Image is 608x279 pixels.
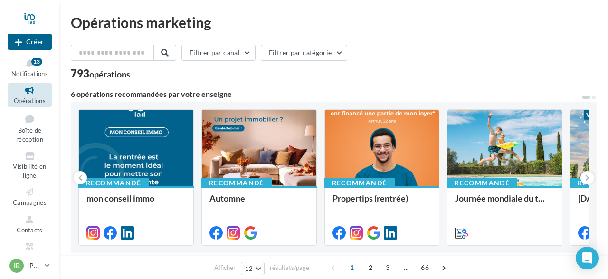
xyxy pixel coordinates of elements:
a: Médiathèque [8,240,52,263]
div: 6 opérations recommandées par votre enseigne [71,90,581,98]
a: Contacts [8,212,52,236]
span: Opérations [14,97,46,105]
a: IB [PERSON_NAME] [8,257,52,275]
div: Open Intercom Messenger [576,247,598,269]
span: ... [399,260,414,275]
span: Boîte de réception [16,126,43,143]
div: Journée mondiale du tourisme [455,193,554,212]
a: Campagnes [8,185,52,208]
span: 66 [417,260,433,275]
div: Propertips (rentrée) [332,193,432,212]
span: 1 [344,260,360,275]
button: Créer [8,34,52,50]
button: Notifications 13 [8,56,52,79]
div: Opérations marketing [71,15,597,29]
button: Filtrer par canal [181,45,256,61]
div: opérations [89,70,130,78]
span: résultats/page [270,263,309,272]
p: [PERSON_NAME] [28,261,41,270]
a: Opérations [8,83,52,106]
span: 12 [245,265,253,272]
span: IB [14,261,20,270]
div: Recommandé [201,178,272,188]
div: Recommandé [324,178,395,188]
a: Visibilité en ligne [8,149,52,181]
div: Recommandé [447,178,517,188]
span: Contacts [17,226,43,234]
button: 12 [241,262,265,275]
div: 13 [31,58,42,66]
span: Afficher [214,263,236,272]
span: 2 [363,260,378,275]
div: 793 [71,68,130,79]
span: 3 [380,260,395,275]
a: Boîte de réception [8,111,52,145]
div: Recommandé [78,178,149,188]
span: Campagnes [13,199,47,206]
div: mon conseil immo [86,193,186,212]
span: Visibilité en ligne [13,163,46,179]
div: Automne [209,193,309,212]
span: Notifications [11,70,48,77]
button: Filtrer par catégorie [261,45,347,61]
div: Nouvelle campagne [8,34,52,50]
